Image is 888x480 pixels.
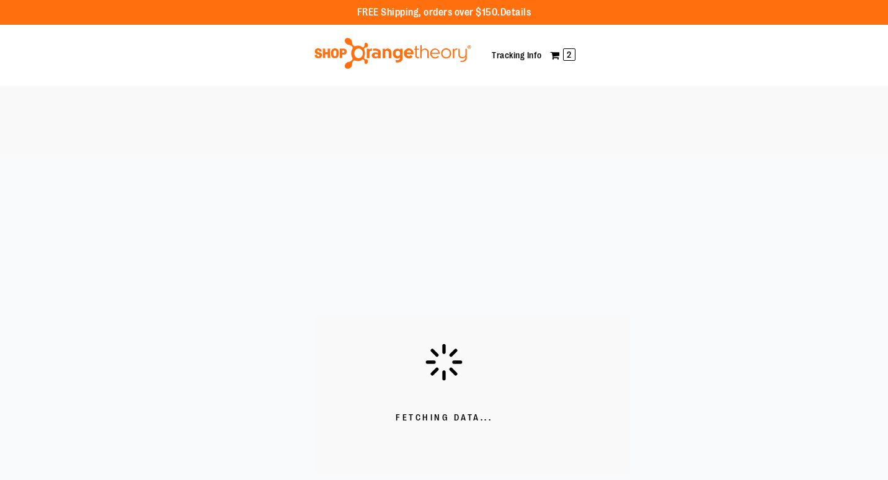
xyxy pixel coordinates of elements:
[313,38,473,69] img: Shop Orangetheory
[500,7,531,18] a: Details
[492,50,542,60] a: Tracking Info
[357,6,531,20] p: FREE Shipping, orders over $150.
[396,412,492,424] span: Fetching Data...
[563,48,575,61] span: 2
